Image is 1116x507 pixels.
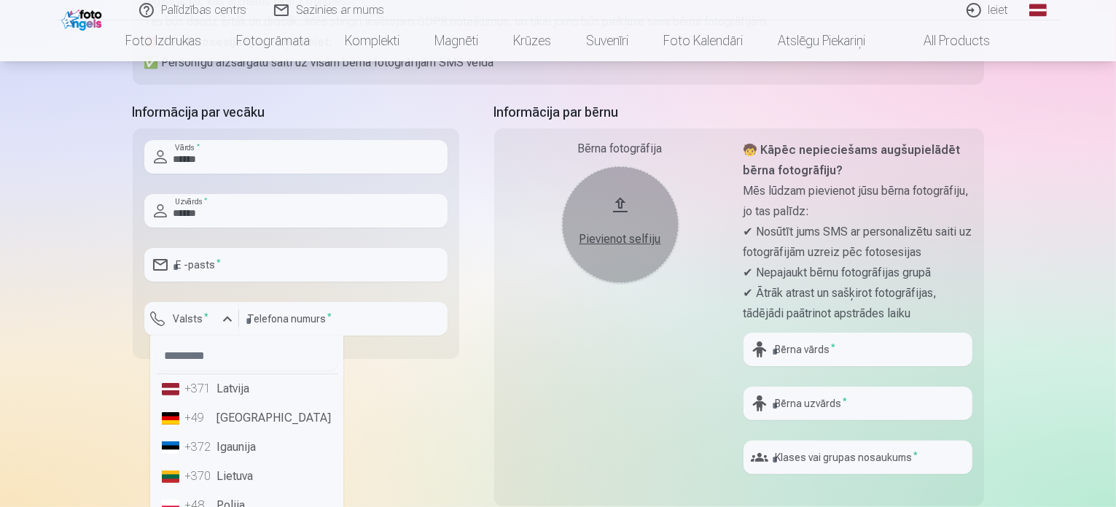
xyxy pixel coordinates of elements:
div: Bērna fotogrāfija [506,140,735,158]
li: Latvija [156,374,337,403]
p: Mēs lūdzam pievienot jūsu bērna fotogrāfiju, jo tas palīdz: [744,181,972,222]
div: +371 [185,380,214,398]
a: Fotogrāmata [219,20,328,61]
div: Pievienot selfiju [577,231,664,248]
button: Valsts* [144,302,239,336]
a: Foto kalendāri [647,20,761,61]
p: ✔ Ātrāk atrast un sašķirot fotogrāfijas, tādējādi paātrinot apstrādes laiku [744,283,972,324]
p: ✔ Nepajaukt bērnu fotogrāfijas grupā [744,263,972,283]
a: Komplekti [328,20,418,61]
img: /fa1 [61,6,106,31]
li: [GEOGRAPHIC_DATA] [156,403,337,433]
li: Lietuva [156,462,337,491]
div: +372 [185,438,214,456]
button: Pievienot selfiju [562,166,679,283]
strong: 🧒 Kāpēc nepieciešams augšupielādēt bērna fotogrāfiju? [744,143,961,177]
a: Krūzes [496,20,569,61]
a: All products [883,20,1008,61]
a: Suvenīri [569,20,647,61]
h5: Informācija par bērnu [494,102,984,123]
p: ✔ Nosūtīt jums SMS ar personalizētu saiti uz fotogrāfijām uzreiz pēc fotosesijas [744,222,972,263]
a: Magnēti [418,20,496,61]
p: ✅ Personīgu aizsargātu saiti uz visām bērna fotogrāfijām SMS veidā [144,53,972,73]
label: Valsts [168,311,215,326]
a: Foto izdrukas [109,20,219,61]
h5: Informācija par vecāku [133,102,459,123]
div: +370 [185,468,214,485]
li: Igaunija [156,433,337,462]
a: Atslēgu piekariņi [761,20,883,61]
div: +49 [185,409,214,427]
